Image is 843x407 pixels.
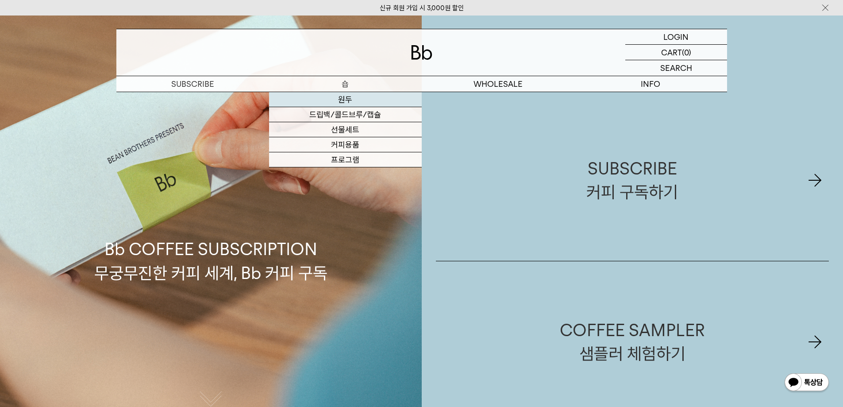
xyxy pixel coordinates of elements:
a: 커피용품 [269,137,422,152]
a: 신규 회원 가입 시 3,000원 할인 [380,4,464,12]
a: 숍 [269,76,422,92]
a: 프로그램 [269,152,422,167]
p: (0) [682,45,691,60]
a: CART (0) [625,45,727,60]
a: SUBSCRIBE [116,76,269,92]
p: LOGIN [663,29,689,44]
a: 원두 [269,92,422,107]
a: SUBSCRIBE커피 구독하기 [436,100,829,261]
a: LOGIN [625,29,727,45]
p: CART [661,45,682,60]
a: 선물세트 [269,122,422,137]
div: SUBSCRIBE 커피 구독하기 [586,157,678,204]
p: INFO [574,76,727,92]
p: WHOLESALE [422,76,574,92]
img: 카카오톡 채널 1:1 채팅 버튼 [784,372,830,394]
div: COFFEE SAMPLER 샘플러 체험하기 [560,318,705,365]
a: 드립백/콜드브루/캡슐 [269,107,422,122]
p: Bb COFFEE SUBSCRIPTION 무궁무진한 커피 세계, Bb 커피 구독 [94,153,327,284]
p: SEARCH [660,60,692,76]
img: 로고 [411,45,432,60]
